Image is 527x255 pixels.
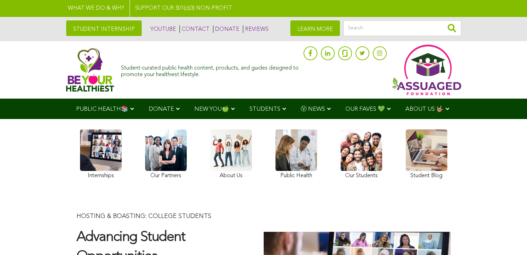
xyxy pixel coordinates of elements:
[342,50,347,57] img: glassdoor
[343,20,461,36] input: Search
[76,106,128,112] span: PUBLIC HEALTH📚
[249,106,280,112] span: STUDENTS
[66,48,114,92] img: Assuaged
[392,45,461,95] img: Assuaged App
[66,20,142,36] a: STUDENT INTERNSHIP
[301,106,325,112] span: Ⓥ NEWS
[121,62,300,78] div: Student-curated public health content, products, and guides designed to promote your healthiest l...
[149,106,174,112] span: DONATE
[213,25,239,33] a: DONATE
[492,222,527,255] iframe: Chat Widget
[345,106,385,112] span: OUR FAVES 💚
[243,25,269,33] a: REVIEWS
[290,20,340,36] a: LEARN MORE
[179,25,210,33] a: CONTACT
[66,99,461,119] div: Navigation Menu
[194,106,229,112] span: NEW YOU🍏
[77,212,250,221] p: HOSTING & BOASTING: COLLEGE STUDENTS
[149,25,176,33] a: YOUTUBE
[405,106,443,112] span: ABOUT US 🤟🏽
